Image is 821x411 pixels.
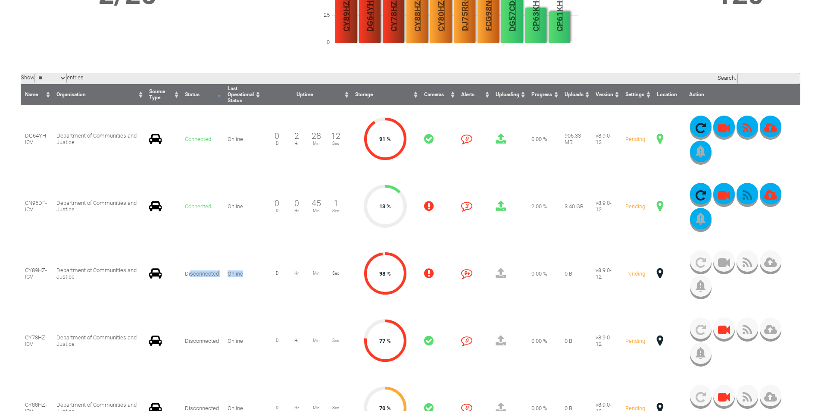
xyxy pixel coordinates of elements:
span: Disconnected [185,270,219,277]
span: Sec [326,338,346,343]
span: Min [306,405,326,410]
th: Progress : activate to sort column ascending [527,84,560,105]
i: 0 [461,335,472,346]
td: 0 B [560,307,591,374]
th: Source Type : activate to sort column ascending [145,84,181,105]
span: Sec [326,141,346,146]
th: Version : activate to sort column ascending [591,84,621,105]
span: D [267,338,287,343]
span: Min [306,208,326,213]
span: DG64YH-ICV [25,132,48,145]
span: Status [185,91,200,97]
span: 0.00 % [531,270,547,277]
th: Alerts : activate to sort column ascending [457,84,492,105]
span: Sec [326,208,346,213]
i: 3 [461,201,472,212]
th: Uploads : activate to sort column ascending [560,84,591,105]
span: D [267,208,287,213]
td: 0 B [560,240,591,307]
i: 0 [461,133,472,144]
td: Online [223,307,262,374]
th: Name : activate to sort column ascending [21,84,52,105]
span: Hr [287,338,306,343]
span: 0 [275,131,279,141]
span: Sec [326,405,346,410]
span: D [267,271,287,276]
td: 906.33 MB [560,105,591,173]
span: Action [689,91,704,97]
span: Location [657,91,677,97]
th: Uptime : activate to sort column ascending [262,84,351,105]
span: Pending [625,338,645,344]
img: bell_icon_gray.png [696,280,705,292]
th: Location [652,84,685,105]
span: Hr [287,405,306,410]
th: Action [685,84,801,105]
th: Organisation : activate to sort column ascending [52,84,145,105]
span: Settings [625,91,644,97]
span: Department of Communities and Justice [56,334,137,347]
span: 2 [294,131,299,141]
span: 98 % [379,270,391,277]
span: 45 [312,198,321,208]
span: Version [596,91,613,97]
img: bell_icon_gray.png [696,145,705,157]
span: Pending [625,270,645,277]
span: Sec [326,271,346,276]
i: 9+ [461,268,472,279]
span: Progress [531,91,552,97]
span: 0.00 % [531,338,547,344]
span: 77 % [379,338,391,344]
span: Disconnected [185,338,219,344]
td: v8.9.0-12 [591,173,621,240]
td: v8.9.0-12 [591,307,621,374]
span: 0.00 % [531,136,547,142]
span: 91 % [379,136,391,142]
span: CY89HZ-ICV [25,267,47,280]
td: Online [223,173,262,240]
label: Show entries [21,74,84,81]
span: Uploads [565,91,584,97]
span: Uploading [496,91,519,97]
span: Min [306,338,326,343]
span: CY78HZ-ICV [25,334,47,347]
td: v8.9.0-12 [591,240,621,307]
span: 1 [334,198,338,208]
img: bell_icon_gray.png [696,347,705,359]
label: Search: [718,75,800,81]
span: 2.00 % [531,203,547,210]
span: 0 [294,198,299,208]
span: 25 [308,12,334,18]
th: Uploading : activate to sort column ascending [491,84,527,105]
span: 0 [275,198,279,208]
td: Online [223,105,262,173]
span: Pending [625,136,645,142]
span: Storage [355,91,373,97]
span: Department of Communities and Justice [56,200,137,213]
span: Connected [185,136,211,142]
span: D [267,141,287,146]
td: v8.9.0-12 [591,105,621,173]
th: Storage : activate to sort column ascending [351,84,420,105]
span: Department of Communities and Justice [56,132,137,145]
th: Status : activate to sort column ascending [181,84,223,105]
span: 13 % [379,203,391,210]
img: bell_icon_gray.png [696,213,705,225]
span: Pending [625,203,645,210]
span: Min [306,141,326,146]
span: Cameras [424,91,444,97]
td: 3.40 GB [560,173,591,240]
select: Showentries [34,73,67,83]
input: Search: [737,73,800,84]
span: Min [306,271,326,276]
span: Name [25,91,38,97]
span: Department of Communities and Justice [56,267,137,280]
span: Source Type [149,88,165,100]
span: Organisation [56,91,86,97]
td: Online [223,240,262,307]
th: Cameras : activate to sort column ascending [420,84,457,105]
span: D [267,405,287,410]
span: Uptime [297,91,313,97]
span: Last Operational Status [228,85,254,104]
th: Settings : activate to sort column ascending [621,84,652,105]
